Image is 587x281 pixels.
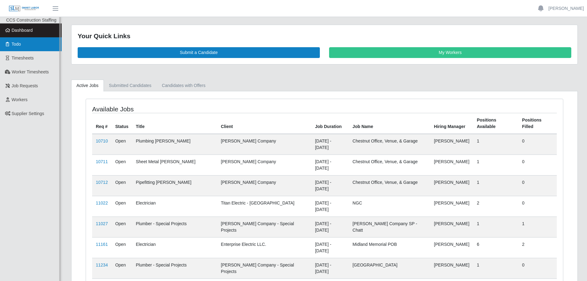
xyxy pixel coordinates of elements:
a: 10711 [96,159,108,164]
th: Client [217,113,312,134]
td: [PERSON_NAME] [430,175,473,196]
span: Dashboard [12,28,33,33]
span: Job Requests [12,83,38,88]
td: Plumber - Special Projects [132,258,217,279]
td: [DATE] - [DATE] [311,258,349,279]
td: [GEOGRAPHIC_DATA] [349,258,430,279]
td: 1 [518,217,557,237]
td: [DATE] - [DATE] [311,155,349,175]
td: Sheet Metal [PERSON_NAME] [132,155,217,175]
td: Chestnut Office, Venue, & Garage [349,175,430,196]
td: [DATE] - [DATE] [311,217,349,237]
td: Open [112,155,132,175]
a: 11022 [96,200,108,205]
td: Chestnut Office, Venue, & Garage [349,134,430,155]
td: [PERSON_NAME] [430,196,473,217]
th: Status [112,113,132,134]
a: Submitted Candidates [104,80,157,92]
td: Electrician [132,237,217,258]
td: 2 [518,237,557,258]
a: [PERSON_NAME] [548,5,584,12]
td: Open [112,258,132,279]
td: 1 [473,258,518,279]
td: 0 [518,258,557,279]
span: Workers [12,97,28,102]
td: Open [112,134,132,155]
td: 0 [518,196,557,217]
td: [PERSON_NAME] Company [217,134,312,155]
td: 0 [518,175,557,196]
td: 0 [518,155,557,175]
td: [PERSON_NAME] Company - Special Projects [217,217,312,237]
th: Job Duration [311,113,349,134]
td: [PERSON_NAME] [430,134,473,155]
td: Open [112,175,132,196]
td: 2 [473,196,518,217]
td: Chestnut Office, Venue, & Garage [349,155,430,175]
td: [PERSON_NAME] [430,258,473,279]
th: Positions Filled [518,113,557,134]
div: Your Quick Links [78,31,571,41]
span: Todo [12,42,21,47]
td: 0 [518,134,557,155]
td: [PERSON_NAME] Company SP - Chatt [349,217,430,237]
td: [PERSON_NAME] Company [217,175,312,196]
a: 11161 [96,242,108,247]
td: 1 [473,134,518,155]
span: CCS Construction Staffing [6,18,56,23]
td: 1 [473,175,518,196]
td: [PERSON_NAME] [430,237,473,258]
a: Candidates with Offers [157,80,210,92]
th: Job Name [349,113,430,134]
a: Active Jobs [71,80,104,92]
th: Title [132,113,217,134]
td: [DATE] - [DATE] [311,196,349,217]
a: My Workers [329,47,571,58]
span: Supplier Settings [12,111,44,116]
a: 11234 [96,262,108,267]
td: [DATE] - [DATE] [311,237,349,258]
a: 11027 [96,221,108,226]
th: Req # [92,113,112,134]
td: [PERSON_NAME] [430,217,473,237]
th: Hiring Manager [430,113,473,134]
td: Open [112,196,132,217]
td: 6 [473,237,518,258]
td: Plumber - Special Projects [132,217,217,237]
td: Pipefitting [PERSON_NAME] [132,175,217,196]
td: Enterprise Electric LLC. [217,237,312,258]
td: Plumbing [PERSON_NAME] [132,134,217,155]
th: Positions Available [473,113,518,134]
td: Open [112,237,132,258]
td: [PERSON_NAME] Company [217,155,312,175]
span: Worker Timesheets [12,69,49,74]
td: [PERSON_NAME] Company - Special Projects [217,258,312,279]
td: [PERSON_NAME] [430,155,473,175]
h4: Available Jobs [92,105,280,113]
td: Titan Electric - [GEOGRAPHIC_DATA] [217,196,312,217]
td: Open [112,217,132,237]
td: [DATE] - [DATE] [311,134,349,155]
a: 10710 [96,138,108,143]
td: 1 [473,217,518,237]
a: 10712 [96,180,108,185]
td: Electrician [132,196,217,217]
span: Timesheets [12,56,34,60]
td: [DATE] - [DATE] [311,175,349,196]
td: Midland Memorial POB [349,237,430,258]
td: 1 [473,155,518,175]
a: Submit a Candidate [78,47,320,58]
td: NGC [349,196,430,217]
img: SLM Logo [9,5,39,12]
